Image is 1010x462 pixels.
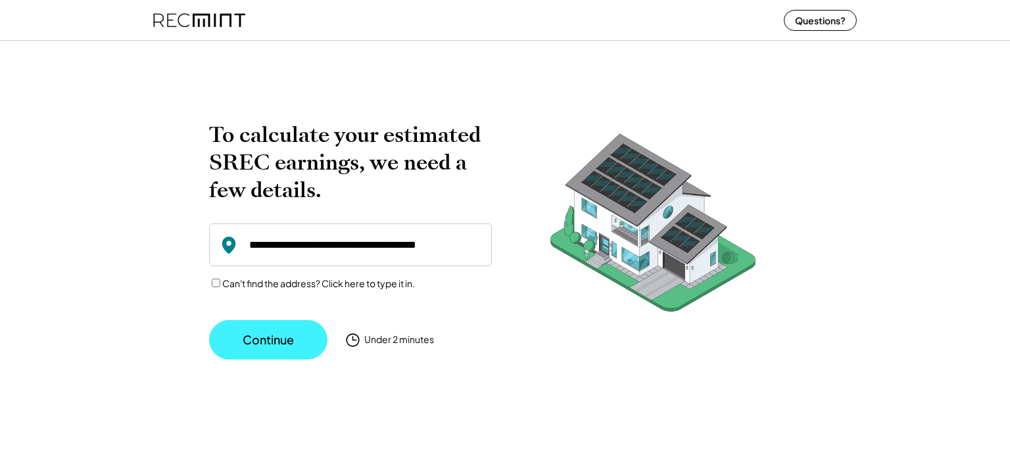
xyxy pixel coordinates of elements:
[222,277,415,289] label: Can't find the address? Click here to type it in.
[209,121,492,204] h2: To calculate your estimated SREC earnings, we need a few details.
[153,3,245,37] img: recmint-logotype%403x%20%281%29.jpeg
[784,10,857,31] button: Questions?
[525,121,781,332] img: RecMintArtboard%207.png
[209,320,327,359] button: Continue
[364,333,434,346] div: Under 2 minutes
